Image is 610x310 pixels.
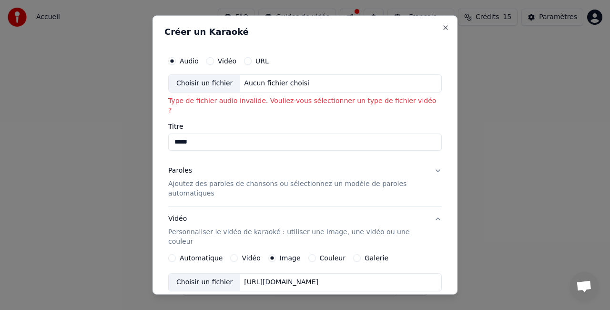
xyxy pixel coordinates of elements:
button: VidéoPersonnaliser le vidéo de karaoké : utiliser une image, une vidéo ou une couleur [168,206,442,254]
label: Galerie [365,254,388,261]
h2: Créer un Karaoké [164,28,446,36]
p: Personnaliser le vidéo de karaoké : utiliser une image, une vidéo ou une couleur [168,227,427,246]
p: Type de fichier audio invalide. Vouliez-vous sélectionner un type de fichier vidéo ? [168,96,442,115]
label: Titre [168,123,442,129]
div: Aucun fichier choisi [240,79,313,88]
label: URL [255,58,269,64]
label: Automatique [180,254,223,261]
label: Audio [180,58,199,64]
div: [URL][DOMAIN_NAME] [240,277,322,287]
div: Paroles [168,165,192,175]
label: Image [280,254,301,261]
p: Ajoutez des paroles de chansons ou sélectionnez un modèle de paroles automatiques [168,179,427,198]
label: Couleur [320,254,346,261]
label: Vidéo [242,254,260,261]
label: Vidéo [218,58,236,64]
div: Choisir un fichier [169,273,240,290]
div: Choisir un fichier [169,75,240,92]
div: Vidéo [168,214,427,246]
button: ParolesAjoutez des paroles de chansons ou sélectionnez un modèle de paroles automatiques [168,158,442,206]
